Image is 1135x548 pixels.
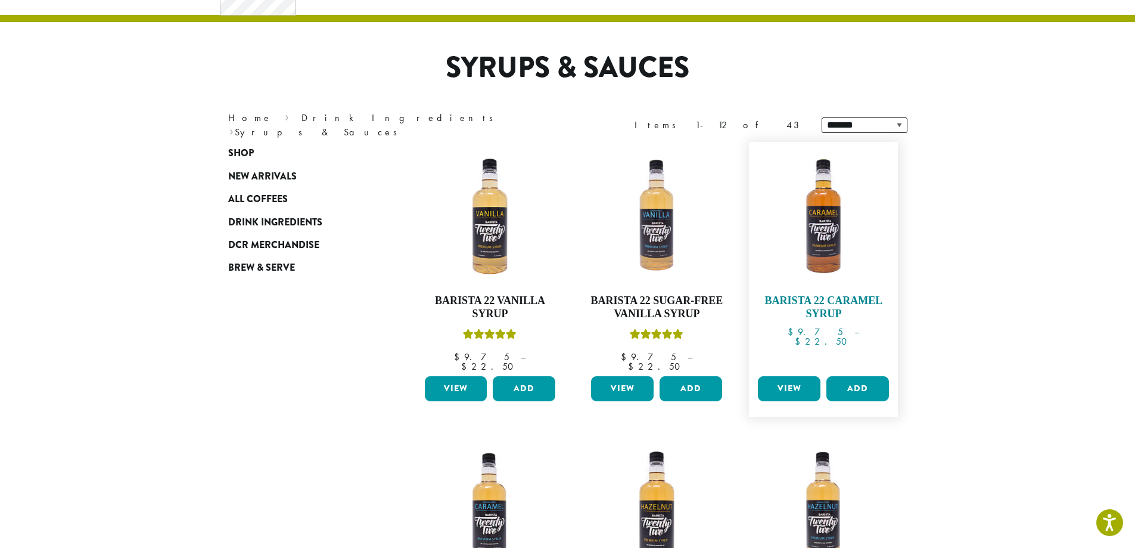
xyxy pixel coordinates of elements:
span: Drink Ingredients [228,215,322,230]
span: All Coffees [228,192,288,207]
a: View [758,376,820,401]
h4: Barista 22 Vanilla Syrup [422,295,559,320]
a: All Coffees [228,188,371,210]
bdi: 9.75 [788,326,843,338]
span: DCR Merchandise [228,238,319,253]
nav: Breadcrumb [228,111,550,140]
span: $ [454,351,464,363]
span: Shop [228,146,254,161]
span: $ [795,335,805,348]
a: New Arrivals [228,165,371,188]
a: Shop [228,142,371,165]
span: – [521,351,525,363]
span: – [688,351,692,363]
button: Add [493,376,555,401]
img: SF-VANILLA-300x300.png [588,148,725,285]
bdi: 22.50 [795,335,853,348]
span: › [285,107,289,125]
button: Add [826,376,889,401]
a: View [425,376,487,401]
a: Home [228,112,272,124]
span: › [229,121,234,140]
a: Drink Ingredients [301,112,501,124]
a: View [591,376,654,401]
h4: Barista 22 Sugar-Free Vanilla Syrup [588,295,725,320]
div: Items 1-12 of 43 [635,118,804,132]
div: Rated 5.00 out of 5 [463,327,517,345]
a: Barista 22 Sugar-Free Vanilla SyrupRated 5.00 out of 5 [588,148,725,371]
a: DCR Merchandise [228,234,371,256]
h1: Syrups & Sauces [219,51,916,85]
bdi: 22.50 [628,360,686,373]
span: Brew & Serve [228,261,295,275]
span: $ [788,326,798,338]
span: New Arrivals [228,169,297,184]
a: Brew & Serve [228,256,371,279]
img: VANILLA-300x300.png [421,148,558,285]
bdi: 22.50 [461,360,519,373]
span: – [854,326,859,338]
span: $ [621,351,631,363]
a: Barista 22 Vanilla SyrupRated 5.00 out of 5 [422,148,559,371]
a: Barista 22 Caramel Syrup [755,148,892,371]
img: CARAMEL-1-300x300.png [755,148,892,285]
h4: Barista 22 Caramel Syrup [755,295,892,320]
button: Add [660,376,722,401]
a: Drink Ingredients [228,210,371,233]
span: $ [628,360,638,373]
bdi: 9.75 [454,351,509,363]
span: $ [461,360,471,373]
div: Rated 5.00 out of 5 [630,327,683,345]
bdi: 9.75 [621,351,676,363]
